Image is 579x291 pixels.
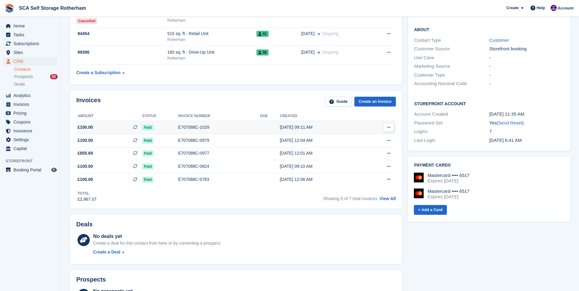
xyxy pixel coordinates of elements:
div: Create a Subscription [76,70,121,76]
div: 160 sq. ft - Drive-Up Unit [167,49,256,56]
h2: Payment cards [414,163,564,168]
div: - [489,63,564,70]
span: Showing 5 of 7 total invoices [323,196,377,201]
div: [DATE] 12:06 AM [280,176,363,183]
span: Help [537,5,545,11]
h2: Invoices [76,97,101,107]
span: Sites [13,48,50,57]
a: menu [3,127,58,135]
div: E707088C-0979 [178,137,260,144]
div: Expires [DATE] [428,194,470,199]
a: menu [3,166,58,174]
h2: Prospects [76,276,106,283]
a: menu [3,118,58,126]
span: ( ) [497,120,523,125]
a: menu [3,91,58,100]
a: menu [3,31,58,39]
div: Expires [DATE] [428,178,470,184]
div: E707088C-1029 [178,124,260,131]
h2: About [414,26,564,32]
div: Account Created [414,111,489,118]
div: Rotherham [167,56,256,61]
div: Mastercard •••• 6517 [428,173,470,178]
th: Created [280,111,363,121]
span: Paid [142,163,154,170]
div: Contact Type [414,37,489,44]
div: Accounting Nominal Code [414,80,489,87]
a: Create a Deal [93,249,221,255]
span: Storefront [5,158,61,164]
span: £100.00 [78,137,93,144]
a: menu [3,144,58,153]
div: - [489,80,564,87]
div: Customer Source [414,45,489,52]
a: View All [380,196,396,201]
a: Customer [489,38,509,43]
div: Customer Type [414,72,489,79]
a: Send Reset [498,120,522,125]
span: Deals [14,81,25,87]
div: 7 [489,128,564,135]
span: Tasks [13,31,50,39]
div: Total [78,191,96,196]
div: £2,967.07 [78,196,96,203]
th: Status [142,111,178,121]
div: E707088C-0824 [178,163,260,170]
span: Ongoing [322,50,338,55]
div: Rotherham [167,37,256,42]
a: Contacts [14,66,58,72]
div: Last Login [414,137,489,144]
span: Paid [142,124,154,131]
img: Mastercard Logo [414,189,424,198]
span: [DATE] [301,31,315,37]
img: Kelly Neesham [551,5,557,11]
span: Booking Portal [13,166,50,174]
a: menu [3,22,58,30]
a: Create a Subscription [76,67,125,78]
div: No deals yet [93,233,221,240]
a: menu [3,57,58,66]
span: Home [13,22,50,30]
span: Paid [142,138,154,144]
span: 01 [256,31,269,37]
div: Mastercard •••• 6517 [428,189,470,194]
div: Password Set [414,120,489,127]
span: Capital [13,144,50,153]
th: Due [260,111,280,121]
span: CRM [13,57,50,66]
span: 86 [256,49,269,56]
span: Pricing [13,109,50,117]
span: [DATE] [301,49,315,56]
div: [DATE] 12:04 AM [280,137,363,144]
span: Coupons [13,118,50,126]
span: Settings [13,135,50,144]
span: £855.69 [78,150,93,156]
div: Logins [414,128,489,135]
span: Paid [142,150,154,156]
a: menu [3,48,58,57]
div: Cancelled [76,18,97,24]
span: Subscriptions [13,39,50,48]
span: £100.00 [78,163,93,170]
span: £100.00 [78,124,93,131]
div: 99396 [76,49,167,56]
div: [DATE] 09:10 AM [280,163,363,170]
a: + Add a Card [414,205,447,215]
div: [DATE] 12:01 AM [280,150,363,156]
span: Paid [142,177,154,183]
span: Ongoing [322,31,338,36]
div: 94454 [76,31,167,37]
th: Invoice number [178,111,260,121]
a: menu [3,109,58,117]
span: Prospects [14,74,33,80]
time: 2025-08-15 05:41:19 UTC [489,138,522,143]
div: Yes [489,120,564,127]
span: £100.00 [78,176,93,183]
span: Account [558,5,574,11]
a: Create an Invoice [354,97,396,107]
div: E707088C-0783 [178,176,260,183]
img: Mastercard Logo [414,173,424,182]
img: stora-icon-8386f47178a22dfd0bd8f6a31ec36ba5ce8667c1dd55bd0f319d3a0aa187defe.svg [5,4,14,13]
span: Insurance [13,127,50,135]
a: menu [3,135,58,144]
